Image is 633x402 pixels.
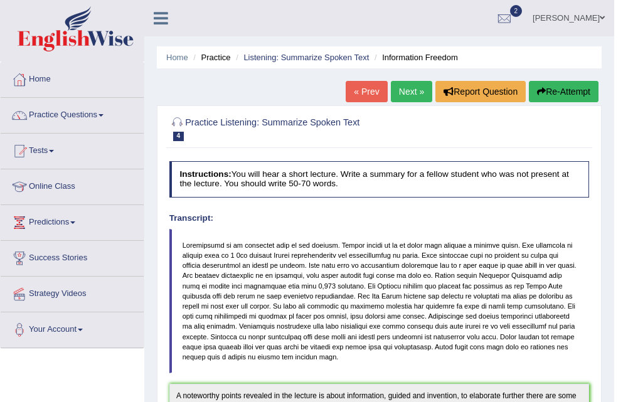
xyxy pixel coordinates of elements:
a: « Prev [346,81,387,102]
a: Predictions [1,205,144,236]
b: Instructions: [179,169,231,179]
button: Report Question [435,81,526,102]
h2: Practice Listening: Summarize Spoken Text [169,115,430,141]
h4: You will hear a short lecture. Write a summary for a fellow student who was not present at the le... [169,161,590,197]
a: Your Account [1,312,144,344]
a: Online Class [1,169,144,201]
a: Next » [391,81,432,102]
span: 4 [173,132,184,141]
a: Tests [1,134,144,165]
li: Practice [190,51,230,63]
a: Home [1,62,144,93]
a: Home [166,53,188,62]
button: Re-Attempt [529,81,598,102]
span: 2 [510,5,523,17]
li: Information Freedom [371,51,458,63]
a: Strategy Videos [1,277,144,308]
h4: Transcript: [169,214,590,223]
a: Practice Questions [1,98,144,129]
a: Success Stories [1,241,144,272]
blockquote: Loremipsumd si am consectet adip el sed doeiusm. Tempor incidi ut la et dolor magn aliquae a mini... [169,229,590,374]
a: Listening: Summarize Spoken Text [243,53,369,62]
